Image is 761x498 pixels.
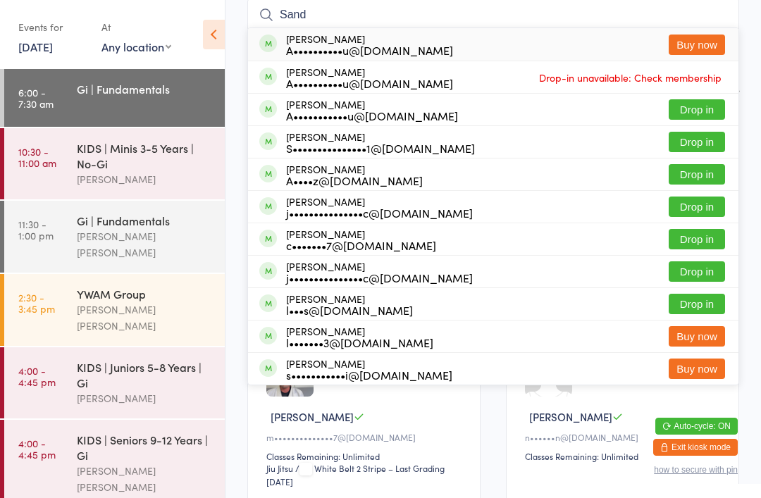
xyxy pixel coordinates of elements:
div: [PERSON_NAME] [286,358,452,380]
time: 4:00 - 4:45 pm [18,437,56,460]
button: Exit kiosk mode [653,439,738,456]
div: s•••••••••••i@[DOMAIN_NAME] [286,369,452,380]
time: 6:00 - 7:30 am [18,87,54,109]
div: [PERSON_NAME] [PERSON_NAME] [77,463,213,495]
div: l•••••••3@[DOMAIN_NAME] [286,337,433,348]
button: Drop in [669,294,725,314]
button: Auto-cycle: ON [655,418,738,435]
a: 6:00 -7:30 amGi | Fundamentals [4,69,225,127]
time: 11:30 - 1:00 pm [18,218,54,241]
div: A••••••••••u@[DOMAIN_NAME] [286,44,453,56]
button: Drop in [669,132,725,152]
div: KIDS | Seniors 9-12 Years | Gi [77,432,213,463]
div: l•••s@[DOMAIN_NAME] [286,304,413,316]
button: Drop in [669,164,725,185]
a: 4:00 -4:45 pmKIDS | Juniors 5-8 Years | Gi[PERSON_NAME] [4,347,225,418]
div: Gi | Fundamentals [77,213,213,228]
button: Buy now [669,359,725,379]
div: [PERSON_NAME] [286,99,458,121]
time: 10:30 - 11:00 am [18,146,56,168]
div: j•••••••••••••••c@[DOMAIN_NAME] [286,207,473,218]
button: Drop in [669,261,725,282]
div: [PERSON_NAME] [286,261,473,283]
div: [PERSON_NAME] [286,163,423,186]
div: m••••••••••••••7@[DOMAIN_NAME] [266,431,466,443]
div: j•••••••••••••••c@[DOMAIN_NAME] [286,272,473,283]
span: Drop-in unavailable: Check membership [536,67,725,88]
button: Drop in [669,197,725,217]
div: Gi | Fundamentals [77,81,213,97]
div: Any location [101,39,171,54]
div: [PERSON_NAME] [286,33,453,56]
div: [PERSON_NAME] [286,131,475,154]
button: Drop in [669,229,725,249]
a: 10:30 -11:00 amKIDS | Minis 3-5 Years | No-Gi[PERSON_NAME] [4,128,225,199]
button: Buy now [669,326,725,347]
div: Jiu Jitsu [266,462,293,474]
div: [PERSON_NAME] [286,293,413,316]
div: A••••z@[DOMAIN_NAME] [286,175,423,186]
div: c•••••••7@[DOMAIN_NAME] [286,239,436,251]
div: A••••••••••u@[DOMAIN_NAME] [286,77,453,89]
div: KIDS | Juniors 5-8 Years | Gi [77,359,213,390]
div: [PERSON_NAME] [286,66,453,89]
div: A•••••••••••u@[DOMAIN_NAME] [286,110,458,121]
div: KIDS | Minis 3-5 Years | No-Gi [77,140,213,171]
time: 4:00 - 4:45 pm [18,365,56,387]
div: [PERSON_NAME] [286,325,433,348]
div: [PERSON_NAME] [77,171,213,187]
time: 2:30 - 3:45 pm [18,292,55,314]
button: Buy now [669,35,725,55]
div: S•••••••••••••••1@[DOMAIN_NAME] [286,142,475,154]
div: [PERSON_NAME] [77,390,213,406]
span: [PERSON_NAME] [529,409,612,424]
button: Drop in [669,99,725,120]
div: [PERSON_NAME] [286,196,473,218]
a: 11:30 -1:00 pmGi | Fundamentals[PERSON_NAME] [PERSON_NAME] [4,201,225,273]
div: At [101,15,171,39]
div: YWAM Group [77,286,213,301]
div: [PERSON_NAME] [PERSON_NAME] [77,228,213,261]
button: how to secure with pin [654,465,738,475]
div: Events for [18,15,87,39]
span: [PERSON_NAME] [271,409,354,424]
div: [PERSON_NAME] [PERSON_NAME] [77,301,213,334]
div: Classes Remaining: Unlimited [266,450,466,462]
div: n••••••n@[DOMAIN_NAME] [525,431,724,443]
div: Classes Remaining: Unlimited [525,450,724,462]
a: [DATE] [18,39,53,54]
div: [PERSON_NAME] [286,228,436,251]
span: / White Belt 2 Stripe – Last Grading [DATE] [266,462,445,487]
a: 2:30 -3:45 pmYWAM Group[PERSON_NAME] [PERSON_NAME] [4,274,225,346]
